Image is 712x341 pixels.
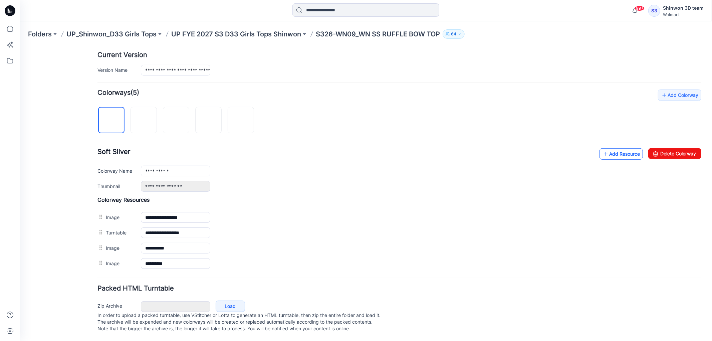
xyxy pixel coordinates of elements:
[635,6,645,11] span: 99+
[648,5,660,17] div: S3
[316,29,440,39] p: S326-WN09_WN SS RUFFLE BOW TOP
[86,213,114,220] label: Image
[77,101,110,109] span: Soft Silver
[77,136,114,143] label: Thumbnail
[77,120,114,128] label: Colorway Name
[86,182,114,189] label: Turntable
[77,255,114,263] label: Zip Archive
[86,167,114,174] label: Image
[443,29,465,39] button: 64
[77,265,681,285] p: In order to upload a packed turntable, use VStitcher or Lotta to generate an HTML turntable, then...
[28,29,52,39] a: Folders
[663,4,704,12] div: Shinwon 3D team
[77,238,681,245] h4: Packed HTML Turntable
[171,29,301,39] a: UP FYE 2027 S3 D33 Girls Tops Shinwon
[77,150,681,156] h4: Colorway Resources
[628,102,681,112] a: Delete Colorway
[86,197,114,205] label: Image
[579,102,623,113] a: Add Resource
[20,47,712,341] iframe: edit-style
[196,254,225,265] a: Load
[451,30,456,38] p: 64
[663,12,704,17] div: Walmart
[66,29,157,39] a: UP_Shinwon_D33 Girls Tops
